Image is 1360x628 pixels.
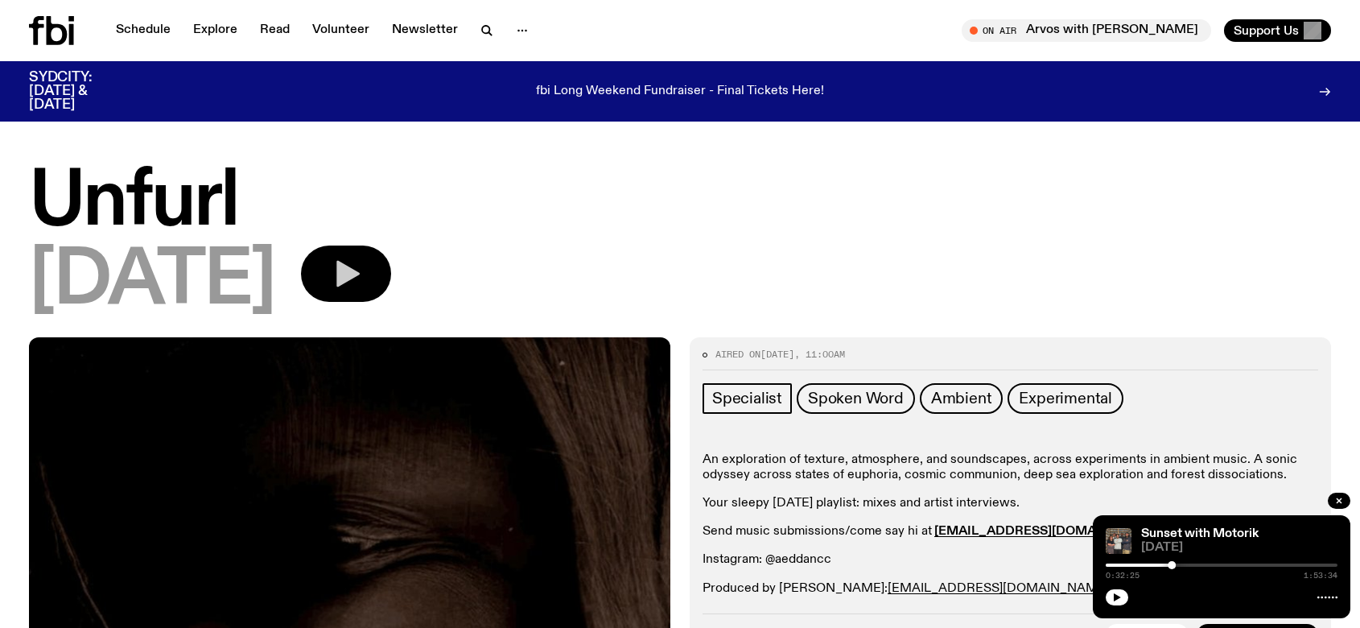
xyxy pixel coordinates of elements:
span: Aired on [715,348,760,361]
span: Support Us [1234,23,1299,38]
span: Spoken Word [808,390,904,407]
a: [EMAIL_ADDRESS][DOMAIN_NAME] [888,582,1109,595]
span: [DATE] [760,348,794,361]
p: An exploration of texture, atmosphere, and soundscapes, across experiments in ambient music. A so... [703,452,1318,483]
p: Instagram: @aeddancc [703,552,1318,568]
a: Spoken Word [797,383,915,414]
h3: SYDCITY: [DATE] & [DATE] [29,71,132,112]
span: Specialist [712,390,782,407]
a: Read [250,19,299,42]
a: Newsletter [382,19,468,42]
a: Ambient [920,383,1004,414]
a: Specialist [703,383,792,414]
span: 0:32:25 [1106,572,1140,580]
button: On AirArvos with [PERSON_NAME] [962,19,1211,42]
a: [EMAIL_ADDRESS][DOMAIN_NAME] [934,525,1160,538]
span: Experimental [1019,390,1112,407]
p: Send music submissions/come say hi at [703,524,1318,539]
a: Explore [183,19,247,42]
p: Produced by [PERSON_NAME]: [703,581,1318,597]
a: Schedule [106,19,180,42]
button: Support Us [1224,19,1331,42]
span: [DATE] [1141,542,1337,554]
span: 1:53:34 [1304,572,1337,580]
span: Ambient [931,390,992,407]
a: Volunteer [303,19,379,42]
p: Your sleepy [DATE] playlist: mixes and artist interviews. [703,496,1318,511]
span: [DATE] [29,246,275,318]
span: , 11:00am [794,348,845,361]
h1: Unfurl [29,167,1331,239]
a: Sunset with Motorik [1141,527,1259,540]
a: Experimental [1008,383,1123,414]
p: fbi Long Weekend Fundraiser - Final Tickets Here! [536,85,824,99]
